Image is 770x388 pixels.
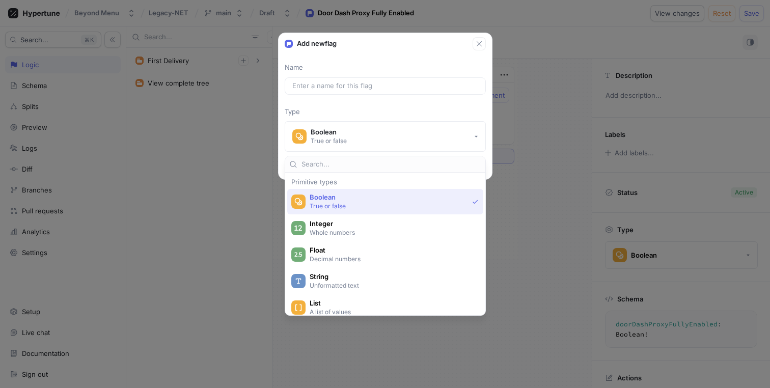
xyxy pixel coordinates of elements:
[310,246,474,255] span: Float
[310,299,474,308] span: List
[285,121,486,152] button: BooleanTrue or false
[311,136,347,145] div: True or false
[292,81,478,91] input: Enter a name for this flag
[310,272,474,281] span: String
[287,179,483,185] div: Primitive types
[285,107,486,117] p: Type
[311,128,347,136] div: Boolean
[310,255,473,263] p: Decimal numbers
[310,219,474,228] span: Integer
[310,308,473,316] p: A list of values
[285,63,486,73] p: Name
[310,193,468,202] span: Boolean
[310,228,473,237] p: Whole numbers
[310,202,468,210] p: True or false
[310,281,473,290] p: Unformatted text
[297,39,337,49] p: Add new flag
[301,159,481,170] input: Search...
